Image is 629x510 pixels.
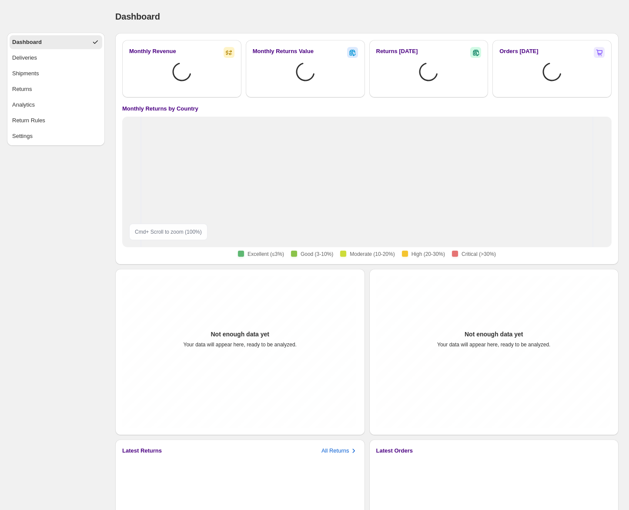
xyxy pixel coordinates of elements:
[376,446,413,455] h3: Latest Orders
[115,12,160,21] span: Dashboard
[321,446,358,455] button: All Returns
[12,69,39,78] div: Shipments
[129,224,207,240] div: Cmd + Scroll to zoom ( 100 %)
[10,82,102,96] button: Returns
[301,251,333,258] span: Good (3-10%)
[10,35,102,49] button: Dashboard
[129,47,176,56] h2: Monthly Revenue
[350,251,395,258] span: Moderate (10-20%)
[10,129,102,143] button: Settings
[248,251,284,258] span: Excellent (≤3%)
[412,251,445,258] span: High (20-30%)
[12,38,42,47] div: Dashboard
[12,85,32,94] div: Returns
[10,98,102,112] button: Analytics
[12,132,33,141] div: Settings
[10,114,102,127] button: Return Rules
[253,47,314,56] h2: Monthly Returns Value
[10,51,102,65] button: Deliveries
[12,116,45,125] div: Return Rules
[462,251,496,258] span: Critical (>30%)
[321,446,349,455] h3: All Returns
[12,54,37,62] div: Deliveries
[12,101,35,109] div: Analytics
[499,47,538,56] h2: Orders [DATE]
[122,104,198,113] h4: Monthly Returns by Country
[10,67,102,81] button: Shipments
[122,446,162,455] h3: Latest Returns
[376,47,418,56] h2: Returns [DATE]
